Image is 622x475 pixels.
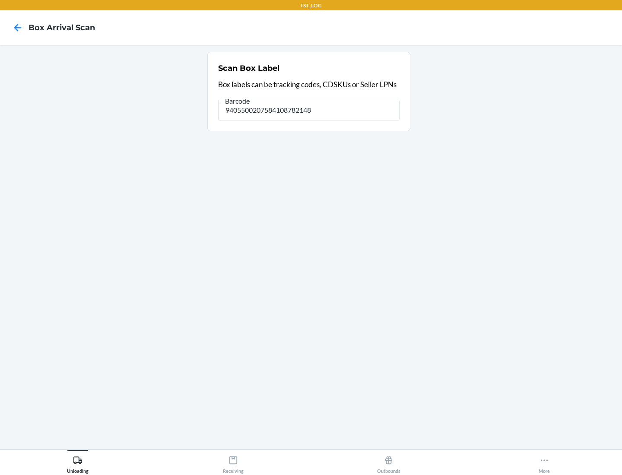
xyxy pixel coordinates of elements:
[218,63,279,74] h2: Scan Box Label
[155,450,311,474] button: Receiving
[539,452,550,474] div: More
[223,452,244,474] div: Receiving
[224,97,251,105] span: Barcode
[377,452,400,474] div: Outbounds
[466,450,622,474] button: More
[218,100,400,120] input: Barcode
[29,22,95,33] h4: Box Arrival Scan
[218,79,400,90] p: Box labels can be tracking codes, CDSKUs or Seller LPNs
[67,452,89,474] div: Unloading
[300,2,322,9] p: TST_LOG
[311,450,466,474] button: Outbounds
